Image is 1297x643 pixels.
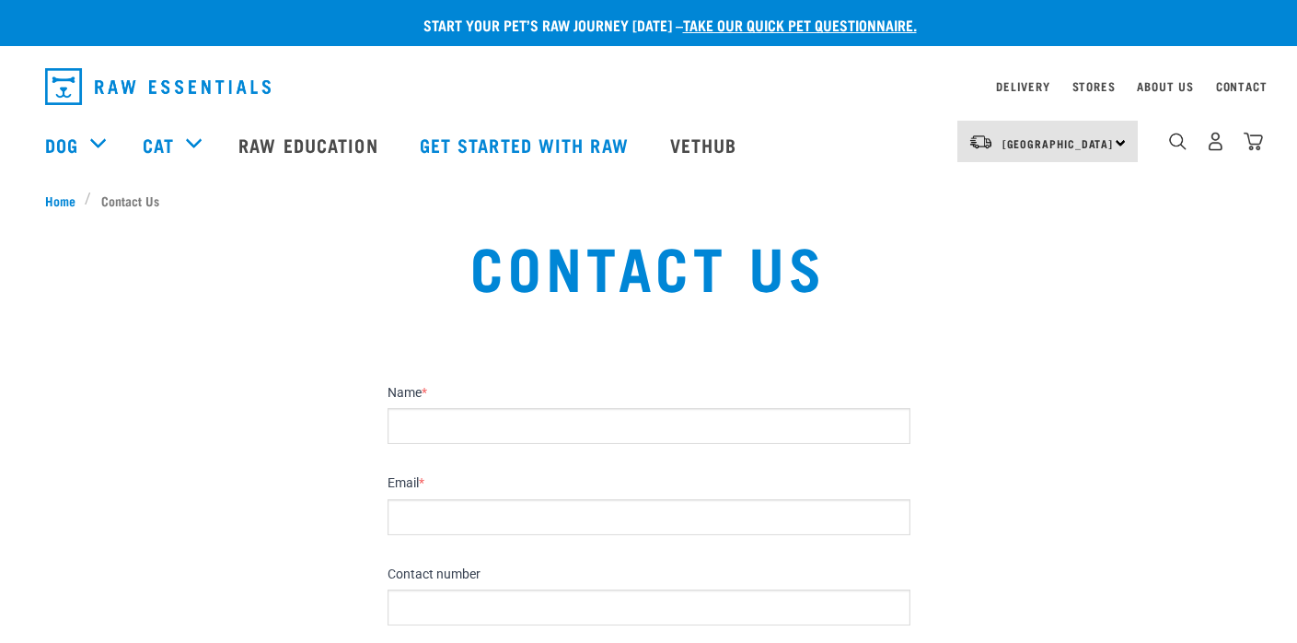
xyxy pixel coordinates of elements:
[45,191,86,210] a: Home
[996,83,1049,89] a: Delivery
[683,20,917,29] a: take our quick pet questionnaire.
[401,108,652,181] a: Get started with Raw
[1216,83,1268,89] a: Contact
[652,108,760,181] a: Vethub
[1244,132,1263,151] img: home-icon@2x.png
[1206,132,1225,151] img: user.png
[968,134,993,150] img: van-moving.png
[30,61,1268,112] nav: dropdown navigation
[1072,83,1116,89] a: Stores
[249,232,1048,298] h1: Contact Us
[220,108,400,181] a: Raw Education
[388,567,910,583] label: Contact number
[388,385,910,402] label: Name
[1169,133,1187,150] img: home-icon-1@2x.png
[1002,140,1114,146] span: [GEOGRAPHIC_DATA]
[45,191,75,210] span: Home
[143,131,174,158] a: Cat
[45,68,271,105] img: Raw Essentials Logo
[388,475,910,492] label: Email
[45,131,78,158] a: Dog
[45,191,1253,210] nav: breadcrumbs
[1137,83,1193,89] a: About Us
